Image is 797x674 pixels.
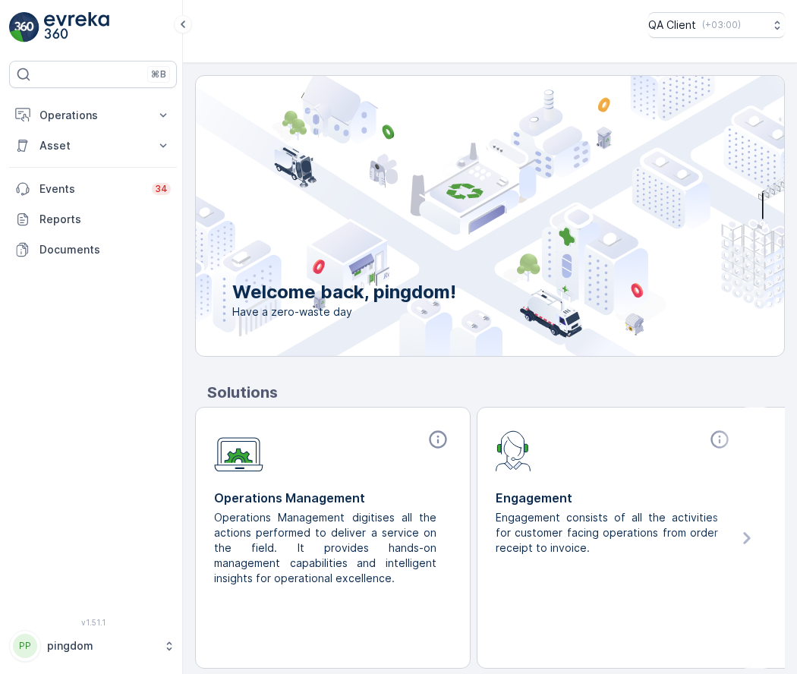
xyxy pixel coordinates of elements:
p: Reports [39,212,171,227]
img: module-icon [214,429,263,472]
div: PP [13,634,37,658]
p: Events [39,181,143,197]
span: v 1.51.1 [9,618,177,627]
img: logo_light-DOdMpM7g.png [44,12,109,43]
img: module-icon [496,429,531,471]
p: Operations Management digitises all the actions performed to deliver a service on the field. It p... [214,510,439,586]
p: ( +03:00 ) [702,19,741,31]
p: Engagement consists of all the activities for customer facing operations from order receipt to in... [496,510,721,556]
button: Operations [9,100,177,131]
p: Welcome back, pingdom! [232,280,456,304]
p: QA Client [648,17,696,33]
a: Documents [9,235,177,265]
button: PPpingdom [9,630,177,662]
p: Solutions [207,381,785,404]
img: logo [9,12,39,43]
p: pingdom [47,638,156,654]
p: Operations Management [214,489,452,507]
p: Asset [39,138,146,153]
button: QA Client(+03:00) [648,12,785,38]
img: city illustration [128,76,784,356]
a: Events34 [9,174,177,204]
p: 34 [155,183,168,195]
p: Operations [39,108,146,123]
button: Asset [9,131,177,161]
p: Documents [39,242,171,257]
span: Have a zero-waste day [232,304,456,320]
a: Reports [9,204,177,235]
p: Engagement [496,489,733,507]
p: ⌘B [151,68,166,80]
